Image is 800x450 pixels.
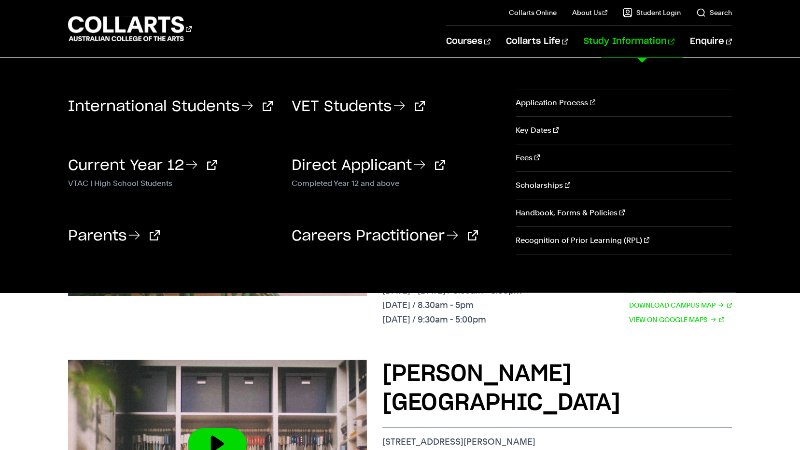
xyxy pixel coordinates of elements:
a: Fees [516,144,732,171]
a: Download Campus Map [629,300,732,310]
a: Careers Practitioner [292,229,478,243]
a: Study Information [584,26,674,57]
a: Scholarships [516,172,732,199]
p: [DATE] / 9:30am - 5:00pm [382,314,522,325]
a: Recognition of Prior Learning (RPL) [516,227,732,254]
a: Collarts Online [509,8,557,17]
a: View on Google Maps [629,314,725,325]
p: Completed Year 12 and above [292,177,501,188]
a: Collarts Life [506,26,568,57]
a: VET Students [292,99,425,114]
a: Search [696,8,732,17]
a: Courses [446,26,490,57]
h3: [PERSON_NAME][GEOGRAPHIC_DATA] [382,360,732,418]
a: Student Login [623,8,681,17]
a: Application Process [516,89,732,116]
a: Current Year 12 [68,158,217,173]
p: VTAC | High School Students [68,177,277,188]
div: Go to homepage [68,15,192,42]
a: Key Dates [516,117,732,144]
a: International Students [68,99,273,114]
a: Handbook, Forms & Policies [516,199,732,226]
a: Direct Applicant [292,158,445,173]
a: Enquire [690,26,732,57]
p: [STREET_ADDRESS][PERSON_NAME] [382,436,732,447]
a: About Us [572,8,608,17]
p: [DATE] / 8.30am - 5pm [382,300,522,310]
a: Parents [68,229,160,243]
